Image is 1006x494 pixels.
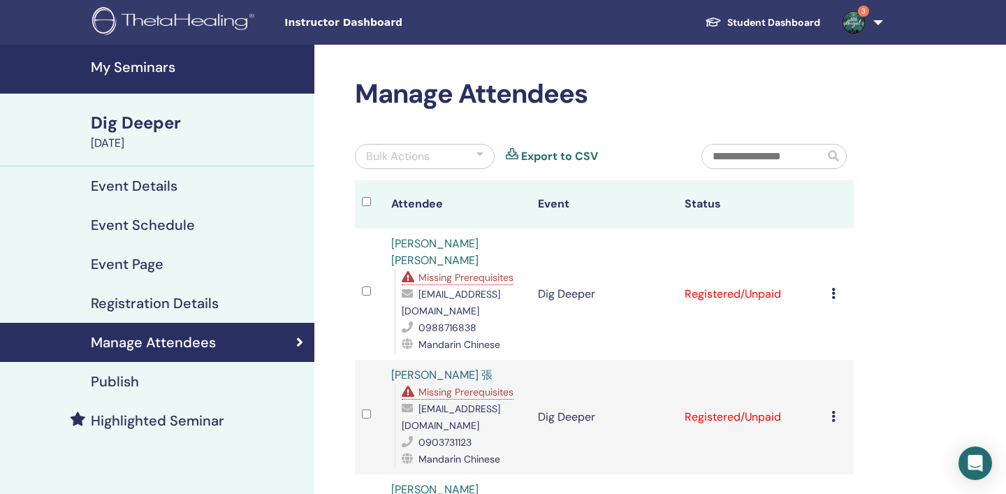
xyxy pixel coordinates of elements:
[91,412,224,429] h4: Highlighted Seminar
[418,386,513,398] span: Missing Prerequisites
[82,111,314,152] a: Dig Deeper[DATE]
[91,111,306,135] div: Dig Deeper
[91,373,139,390] h4: Publish
[418,436,472,449] span: 0903731123
[678,180,824,228] th: Status
[91,177,177,194] h4: Event Details
[92,7,259,38] img: logo.png
[418,338,500,351] span: Mandarin Chinese
[705,16,722,28] img: graduation-cap-white.svg
[531,180,678,228] th: Event
[384,180,531,228] th: Attendee
[366,148,430,165] div: Bulk Actions
[391,236,479,268] a: [PERSON_NAME] [PERSON_NAME]
[402,288,500,317] span: [EMAIL_ADDRESS][DOMAIN_NAME]
[91,256,163,273] h4: Event Page
[694,10,831,36] a: Student Dashboard
[402,402,500,432] span: [EMAIL_ADDRESS][DOMAIN_NAME]
[284,15,494,30] span: Instructor Dashboard
[91,135,306,152] div: [DATE]
[858,6,869,17] span: 3
[355,78,854,110] h2: Manage Attendees
[843,11,865,34] img: default.jpg
[91,334,216,351] h4: Manage Attendees
[91,295,219,312] h4: Registration Details
[418,453,500,465] span: Mandarin Chinese
[418,271,513,284] span: Missing Prerequisites
[91,59,306,75] h4: My Seminars
[91,217,195,233] h4: Event Schedule
[521,148,598,165] a: Export to CSV
[391,368,493,382] a: [PERSON_NAME] 張
[531,360,678,474] td: Dig Deeper
[958,446,992,480] div: Open Intercom Messenger
[531,228,678,360] td: Dig Deeper
[418,321,476,334] span: 0988716838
